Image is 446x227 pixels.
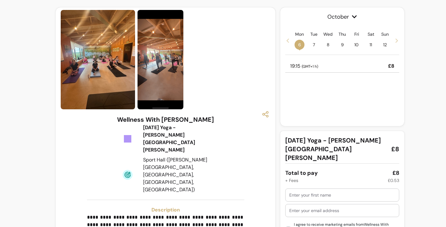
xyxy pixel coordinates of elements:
div: £8 [392,169,399,177]
div: + Fees [285,177,298,184]
h3: Description [87,206,244,214]
img: https://d3pz9znudhj10h.cloudfront.net/f2c471b1-bf13-483a-9fff-18ee66536664 [138,10,183,110]
p: 19:15 [290,62,318,70]
span: £8 [391,145,399,153]
div: £0.53 [388,177,399,184]
span: 8 [323,40,333,50]
h3: Wellness With [PERSON_NAME] [117,115,214,124]
span: 9 [337,40,347,50]
span: 12 [380,40,390,50]
span: 6 [295,40,304,50]
p: Sun [381,31,389,37]
div: [DATE] Yoga - [PERSON_NAME][GEOGRAPHIC_DATA][PERSON_NAME] [143,124,216,154]
span: ( GMT+1 h ) [302,64,318,69]
input: Enter your email address [289,207,395,214]
img: https://d3pz9znudhj10h.cloudfront.net/c74e0076-5d23-462a-b9b2-def0f7f34900 [61,10,135,109]
div: Total to pay [285,169,318,177]
span: • [299,47,300,53]
p: Fri [354,31,359,37]
span: [DATE] Yoga - [PERSON_NAME][GEOGRAPHIC_DATA][PERSON_NAME] [285,136,386,162]
span: October [285,12,399,21]
input: Enter your first name [289,192,395,198]
span: 10 [352,40,361,50]
img: Tickets Icon [123,134,133,144]
p: £8 [388,62,394,70]
div: Sport Hall ([PERSON_NAME][GEOGRAPHIC_DATA], [GEOGRAPHIC_DATA], [GEOGRAPHIC_DATA], [GEOGRAPHIC_DATA]) [143,156,216,193]
p: Wed [323,31,333,37]
span: 7 [309,40,319,50]
p: Tue [310,31,317,37]
p: Thu [339,31,346,37]
p: Mon [295,31,304,37]
p: Sat [368,31,374,37]
span: 11 [366,40,376,50]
